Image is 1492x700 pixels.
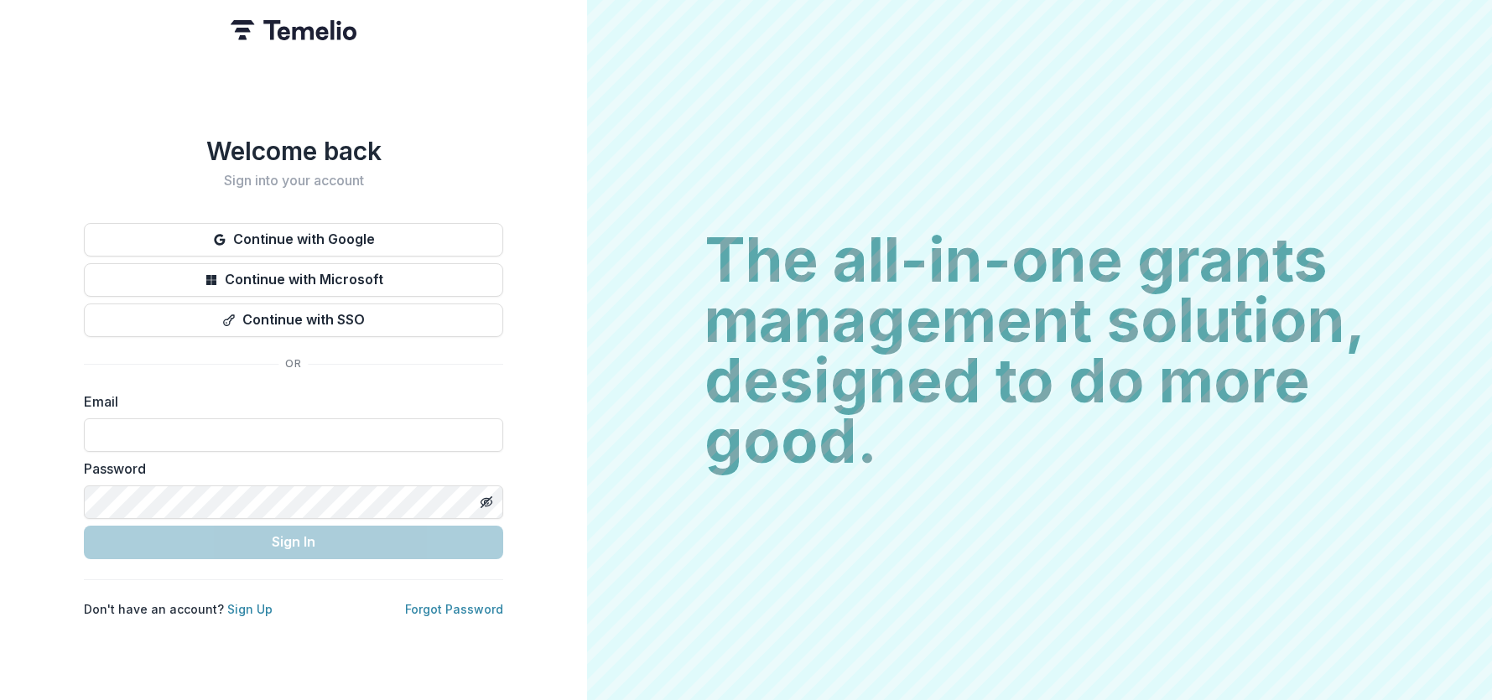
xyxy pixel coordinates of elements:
button: Sign In [84,526,503,559]
label: Email [84,391,493,412]
button: Continue with Microsoft [84,263,503,297]
h1: Welcome back [84,136,503,166]
a: Forgot Password [405,602,503,616]
img: Temelio [231,20,356,40]
button: Continue with Google [84,223,503,257]
h2: Sign into your account [84,173,503,189]
label: Password [84,459,493,479]
button: Continue with SSO [84,303,503,337]
button: Toggle password visibility [473,489,500,516]
p: Don't have an account? [84,600,273,618]
a: Sign Up [227,602,273,616]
